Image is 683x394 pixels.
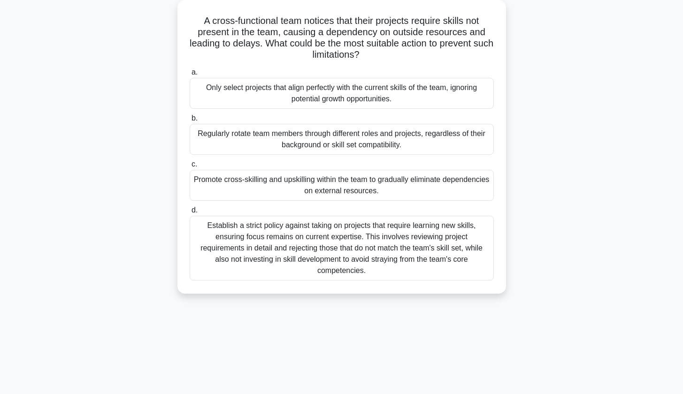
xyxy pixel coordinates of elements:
span: b. [192,114,198,122]
span: d. [192,206,198,214]
div: Only select projects that align perfectly with the current skills of the team, ignoring potential... [190,78,494,109]
div: Promote cross-skilling and upskilling within the team to gradually eliminate dependencies on exte... [190,170,494,201]
div: Regularly rotate team members through different roles and projects, regardless of their backgroun... [190,124,494,155]
span: c. [192,160,197,168]
span: a. [192,68,198,76]
h5: A cross-functional team notices that their projects require skills not present in the team, causi... [189,15,495,61]
div: Establish a strict policy against taking on projects that require learning new skills, ensuring f... [190,216,494,280]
